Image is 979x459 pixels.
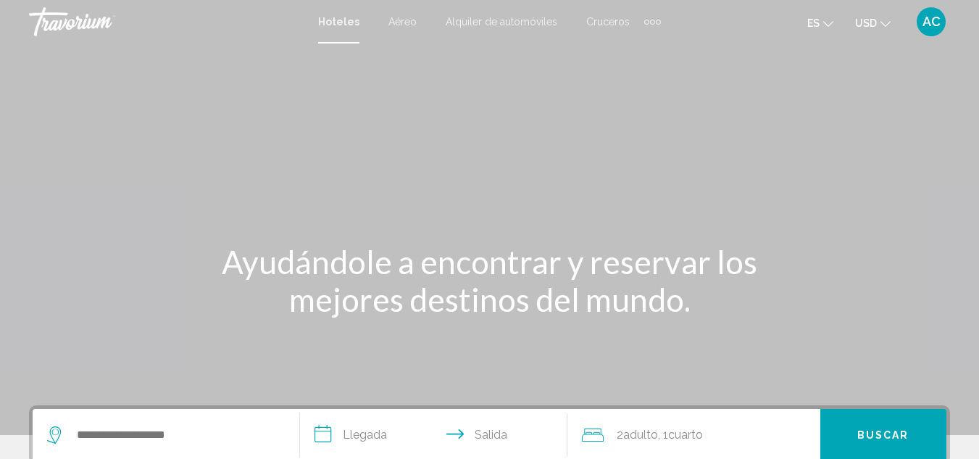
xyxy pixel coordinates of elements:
[29,7,304,36] a: Travorium
[807,17,820,29] span: es
[658,425,703,445] span: , 1
[668,428,703,442] span: Cuarto
[857,430,909,442] span: Buscar
[855,12,891,33] button: Change currency
[623,428,658,442] span: Adulto
[218,243,762,318] h1: Ayudándole a encontrar y reservar los mejores destinos del mundo.
[912,7,950,37] button: User Menu
[388,16,417,28] a: Aéreo
[446,16,557,28] a: Alquiler de automóviles
[586,16,630,28] a: Cruceros
[922,15,941,29] span: AC
[617,425,658,445] span: 2
[318,16,359,28] a: Hoteles
[855,17,877,29] span: USD
[807,12,833,33] button: Change language
[644,10,661,33] button: Extra navigation items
